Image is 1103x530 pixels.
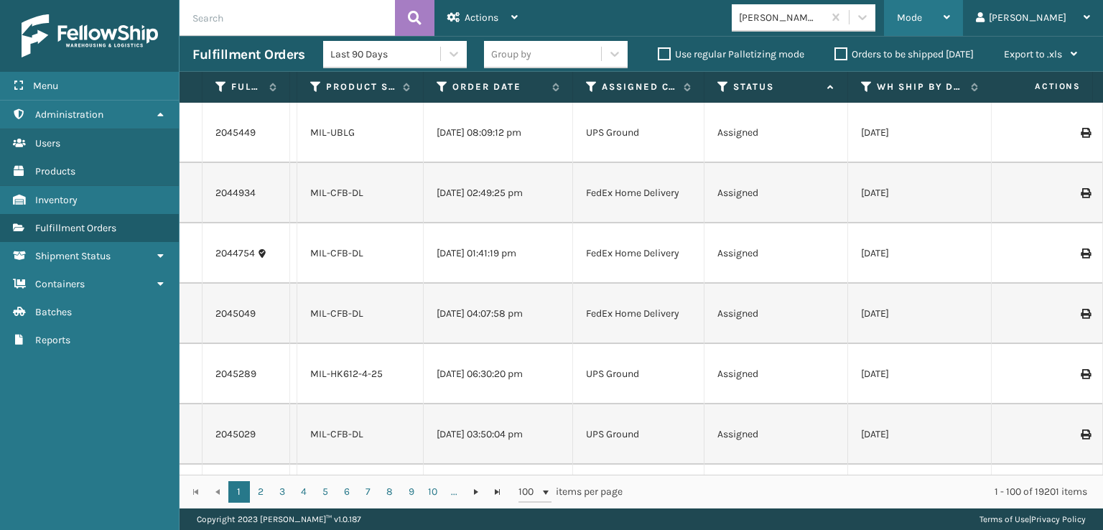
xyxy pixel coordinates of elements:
label: Fulfillment Order Id [231,80,262,93]
span: Fulfillment Orders [35,222,116,234]
span: Administration [35,108,103,121]
td: [DATE] 04:07:58 pm [424,284,573,344]
span: Actions [465,11,498,24]
td: 113-4633253-5822649 [290,344,297,404]
td: [DATE] [848,103,992,163]
td: [DATE] 06:30:20 pm [424,344,573,404]
td: 112-9761980-9130665 [290,103,297,163]
div: Last 90 Days [330,47,442,62]
span: Menu [33,80,58,92]
a: 5 [315,481,336,503]
a: Terms of Use [979,514,1029,524]
a: 2045289 [215,367,256,381]
td: [DATE] 08:09:12 pm [424,103,573,163]
td: Assigned [704,404,848,465]
i: Print Label [1081,309,1089,319]
div: | [979,508,1086,530]
span: Reports [35,334,70,346]
td: FedEx Home Delivery [573,465,704,525]
a: 2045049 [215,307,256,321]
a: Go to the next page [465,481,487,503]
label: Status [733,80,820,93]
td: UPS Ground [573,404,704,465]
a: MIL-CFB-DL [310,247,363,259]
label: Order Date [452,80,545,93]
td: Assigned [704,103,848,163]
span: Actions [990,75,1089,98]
img: logo [22,14,158,57]
td: 113-1009372-9051411 [290,404,297,465]
td: 111-1656131-2277003 [290,284,297,344]
span: Go to the next page [470,486,482,498]
td: UPS Ground [573,344,704,404]
span: Users [35,137,60,149]
a: 8 [379,481,401,503]
td: [DATE] 08:57:36 pm [424,465,573,525]
div: 1 - 100 of 19201 items [643,485,1087,499]
a: MIL-CFB-DL [310,428,363,440]
label: WH Ship By Date [877,80,964,93]
td: UPS Ground [573,103,704,163]
td: FedEx Home Delivery [573,163,704,223]
td: [DATE] [848,404,992,465]
a: Go to the last page [487,481,508,503]
div: Group by [491,47,531,62]
td: 111-9670381-4524204 [290,163,297,223]
a: 9 [401,481,422,503]
td: 113-9804784-7565057 [290,465,297,525]
label: Orders to be shipped [DATE] [834,48,974,60]
td: [DATE] [848,223,992,284]
td: [DATE] [848,163,992,223]
a: 7 [358,481,379,503]
a: 10 [422,481,444,503]
a: MIL-HK612-4-25 [310,368,383,380]
td: [DATE] 02:49:25 pm [424,163,573,223]
a: 4 [293,481,315,503]
a: 2 [250,481,271,503]
td: [DATE] [848,344,992,404]
label: Use regular Palletizing mode [658,48,804,60]
p: Copyright 2023 [PERSON_NAME]™ v 1.0.187 [197,508,361,530]
i: Print Label [1081,429,1089,440]
td: [DATE] [848,465,992,525]
i: Print Label [1081,188,1089,198]
h3: Fulfillment Orders [192,46,304,63]
div: [PERSON_NAME] Brands [739,10,824,25]
span: items per page [518,481,623,503]
span: Batches [35,306,72,318]
a: 6 [336,481,358,503]
td: Assigned [704,465,848,525]
td: Assigned [704,223,848,284]
a: Privacy Policy [1031,514,1086,524]
label: Product SKU [326,80,396,93]
a: 1 [228,481,250,503]
i: Print Label [1081,248,1089,259]
span: Inventory [35,194,78,206]
td: Assigned [704,284,848,344]
td: [DATE] [848,284,992,344]
a: MIL-CFB-DL [310,307,363,320]
a: 2044934 [215,186,256,200]
a: ... [444,481,465,503]
td: Assigned [704,344,848,404]
td: Assigned [704,163,848,223]
td: [DATE] 03:50:04 pm [424,404,573,465]
a: 3 [271,481,293,503]
span: Export to .xls [1004,48,1062,60]
a: 2045029 [215,427,256,442]
span: Containers [35,278,85,290]
td: [DATE] 01:41:19 pm [424,223,573,284]
span: Go to the last page [492,486,503,498]
td: FedEx Home Delivery [573,223,704,284]
a: 2044754 [215,246,255,261]
td: 114-7661071-9845826 [290,223,297,284]
i: Print Label [1081,128,1089,138]
td: FedEx Home Delivery [573,284,704,344]
a: MIL-CFB-DL [310,187,363,199]
a: MIL-UBLG [310,126,355,139]
a: 2045449 [215,126,256,140]
span: Mode [897,11,922,24]
span: 100 [518,485,540,499]
span: Shipment Status [35,250,111,262]
i: Print Label [1081,369,1089,379]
